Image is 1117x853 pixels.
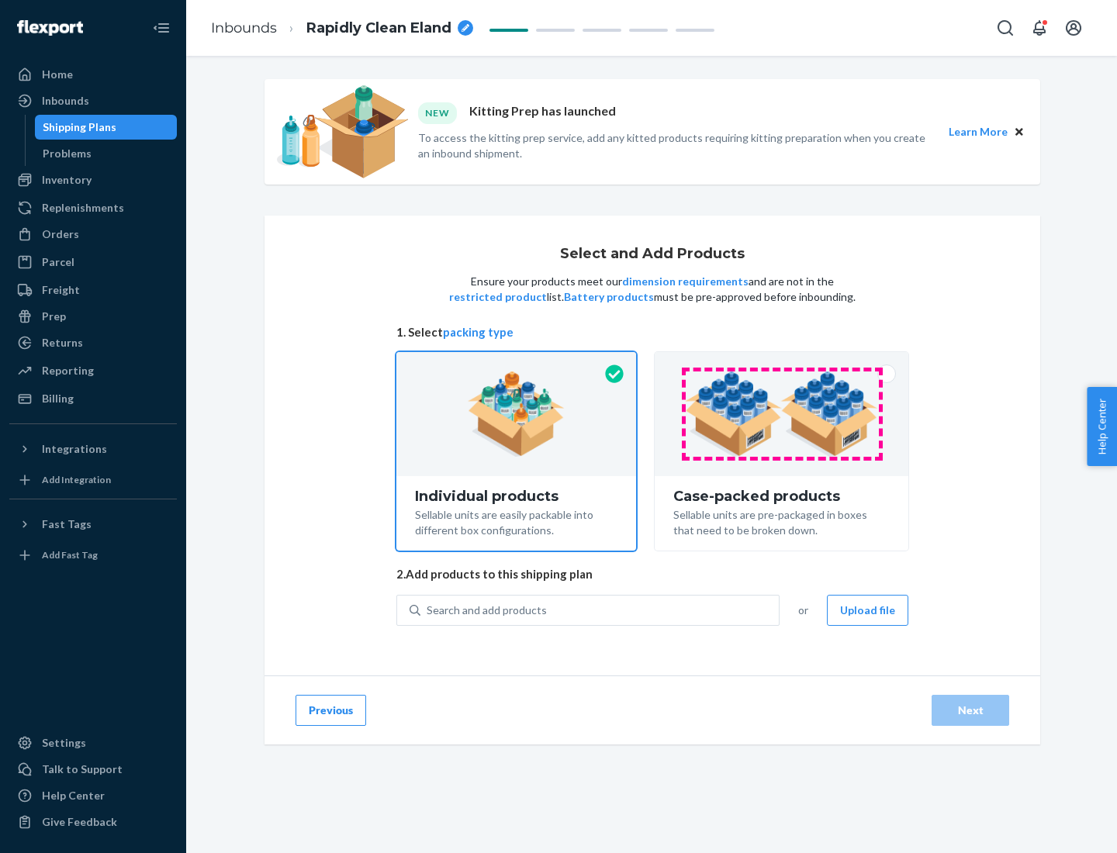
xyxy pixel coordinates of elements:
button: Open Search Box [990,12,1021,43]
a: Inbounds [211,19,277,36]
div: Replenishments [42,200,124,216]
button: Open account menu [1058,12,1089,43]
a: Shipping Plans [35,115,178,140]
a: Returns [9,330,177,355]
a: Inbounds [9,88,177,113]
button: Battery products [564,289,654,305]
a: Orders [9,222,177,247]
div: Orders [42,226,79,242]
button: Integrations [9,437,177,461]
button: packing type [443,324,514,340]
button: Upload file [827,595,908,626]
button: Fast Tags [9,512,177,537]
div: Give Feedback [42,814,117,830]
button: Close [1011,123,1028,140]
span: Rapidly Clean Eland [306,19,451,39]
span: 2. Add products to this shipping plan [396,566,908,582]
div: Problems [43,146,92,161]
div: Shipping Plans [43,119,116,135]
div: Inventory [42,172,92,188]
a: Prep [9,304,177,329]
h1: Select and Add Products [560,247,745,262]
div: Billing [42,391,74,406]
div: Add Fast Tag [42,548,98,561]
p: To access the kitting prep service, add any kitted products requiring kitting preparation when yo... [418,130,935,161]
div: Parcel [42,254,74,270]
a: Settings [9,730,177,755]
span: or [798,603,808,618]
a: Add Fast Tag [9,543,177,568]
button: dimension requirements [622,274,749,289]
p: Ensure your products meet our and are not in the list. must be pre-approved before inbounding. [448,274,857,305]
p: Kitting Prep has launched [469,102,616,123]
div: Returns [42,335,83,351]
span: 1. Select [396,324,908,340]
div: Sellable units are easily packable into different box configurations. [415,504,617,538]
button: restricted product [449,289,547,305]
div: Freight [42,282,80,298]
button: Learn More [949,123,1008,140]
div: Next [945,703,996,718]
div: Talk to Support [42,761,123,777]
button: Help Center [1087,387,1117,466]
a: Talk to Support [9,757,177,782]
img: individual-pack.facf35554cb0f1810c75b2bd6df2d64e.png [468,371,565,457]
button: Previous [296,695,366,726]
button: Give Feedback [9,810,177,834]
div: Settings [42,735,86,751]
div: Individual products [415,489,617,504]
div: Case-packed products [673,489,890,504]
a: Billing [9,386,177,411]
div: Sellable units are pre-packaged in boxes that need to be broken down. [673,504,890,538]
a: Replenishments [9,195,177,220]
a: Parcel [9,250,177,275]
img: Flexport logo [17,20,83,36]
div: Help Center [42,788,105,803]
a: Help Center [9,783,177,808]
div: Integrations [42,441,107,457]
div: Fast Tags [42,516,92,532]
div: Inbounds [42,93,89,109]
div: Search and add products [427,603,547,618]
button: Open notifications [1024,12,1055,43]
a: Inventory [9,167,177,192]
div: Prep [42,309,66,324]
button: Close Navigation [146,12,177,43]
button: Next [932,695,1009,726]
div: NEW [418,102,457,123]
ol: breadcrumbs [199,5,486,51]
a: Problems [35,141,178,166]
a: Add Integration [9,468,177,492]
a: Freight [9,278,177,302]
div: Home [42,67,73,82]
div: Reporting [42,363,94,378]
a: Reporting [9,358,177,383]
div: Add Integration [42,473,111,486]
a: Home [9,62,177,87]
img: case-pack.59cecea509d18c883b923b81aeac6d0b.png [685,371,878,457]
